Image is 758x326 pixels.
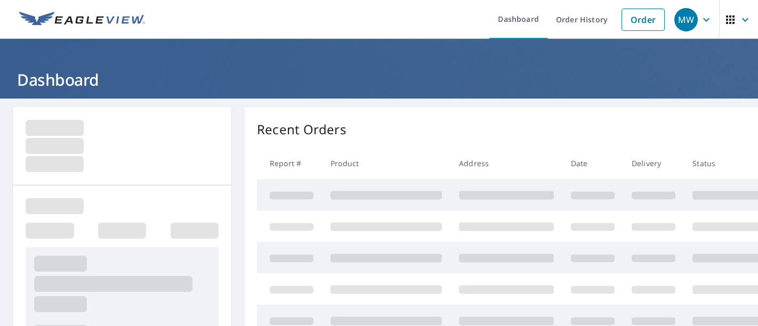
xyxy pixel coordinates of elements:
p: Recent Orders [257,120,346,139]
th: Report # [257,148,322,179]
th: Address [450,148,562,179]
img: EV Logo [19,12,145,28]
th: Delivery [623,148,684,179]
th: Date [562,148,623,179]
a: Order [622,9,665,31]
div: MW [674,8,698,31]
h1: Dashboard [13,69,745,91]
th: Product [322,148,450,179]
